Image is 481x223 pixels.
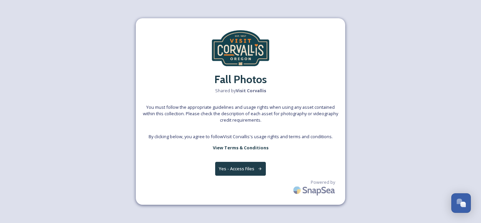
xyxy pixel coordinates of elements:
button: Yes - Access Files [215,162,266,176]
img: SnapSea Logo [291,182,338,198]
strong: View Terms & Conditions [213,145,269,151]
a: View Terms & Conditions [213,144,269,152]
img: visit-corvallis-badge-dark-blue-orange%281%29.png [207,25,274,71]
span: By clicking below, you agree to follow Visit Corvallis 's usage rights and terms and conditions. [149,133,333,140]
span: Shared by [215,88,266,94]
span: You must follow the appropriate guidelines and usage rights when using any asset contained within... [143,104,338,124]
button: Open Chat [451,193,471,213]
span: Powered by [311,179,335,185]
strong: Visit Corvallis [236,88,266,94]
h2: Fall Photos [214,71,267,88]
